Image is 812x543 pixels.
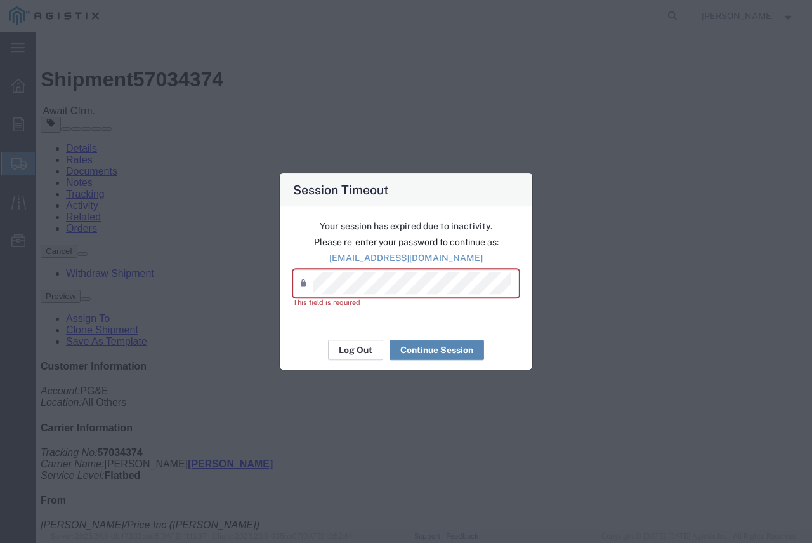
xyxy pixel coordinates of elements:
p: Please re-enter your password to continue as: [293,236,519,249]
h4: Session Timeout [293,180,389,199]
div: This field is required [293,297,519,308]
p: Your session has expired due to inactivity. [293,220,519,233]
button: Continue Session [390,340,484,360]
p: [EMAIL_ADDRESS][DOMAIN_NAME] [293,251,519,265]
button: Log Out [328,340,383,360]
